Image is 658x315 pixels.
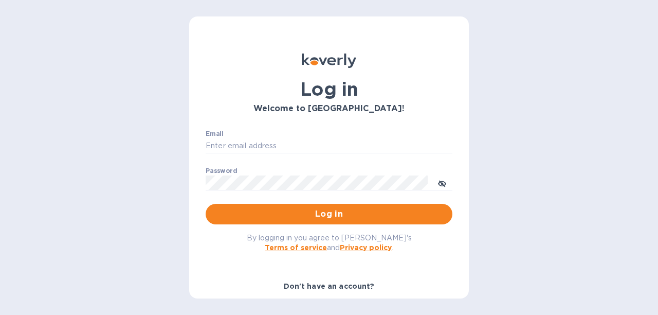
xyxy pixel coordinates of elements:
h3: Welcome to [GEOGRAPHIC_DATA]! [206,104,452,114]
a: Privacy policy [340,243,392,252]
span: Log in [214,208,444,220]
button: toggle password visibility [432,172,452,193]
b: Don't have an account? [284,282,375,290]
button: Log in [206,204,452,224]
label: Password [206,168,237,174]
input: Enter email address [206,138,452,154]
h1: Log in [206,78,452,100]
label: Email [206,131,224,137]
a: Terms of service [265,243,327,252]
span: By logging in you agree to [PERSON_NAME]'s and . [247,234,412,252]
img: Koverly [302,54,356,68]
